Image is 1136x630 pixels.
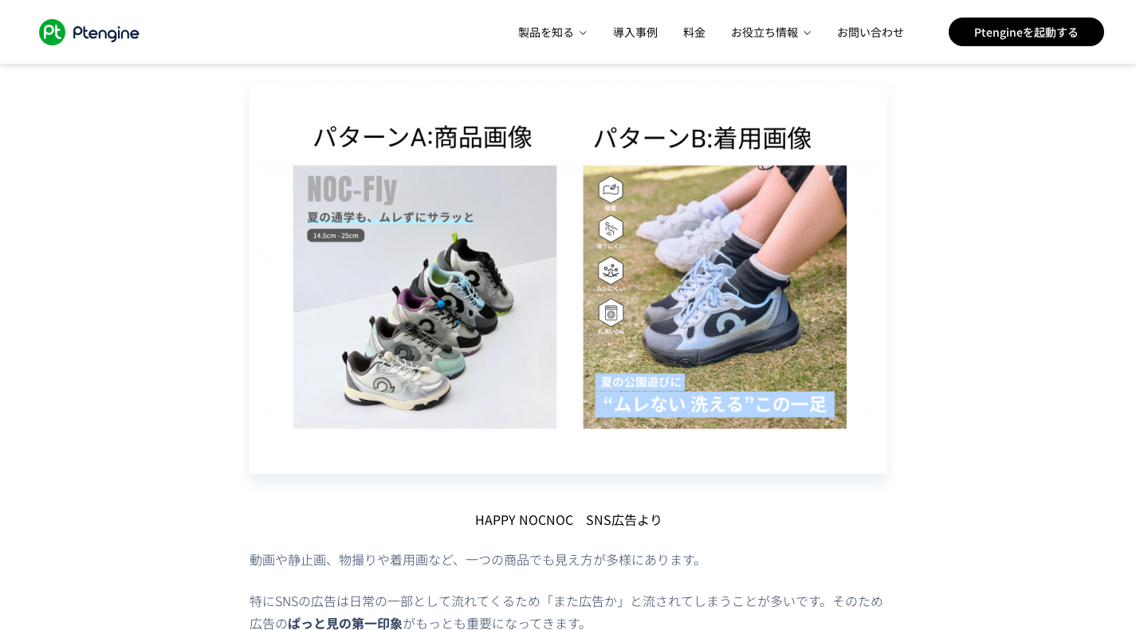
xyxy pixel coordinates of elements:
[731,24,800,40] span: お役立ち情報
[683,24,706,40] span: 料金
[949,18,1104,46] a: Ptengineを起動する
[837,24,904,40] span: お問い合わせ
[250,548,887,570] p: 動画や静止画、物撮りや着用画など、一つの商品でも見え方が多様にあります。
[250,510,887,529] figcaption: HAPPY NOCNOC SNS広告より
[518,24,576,40] span: 製品を知る
[613,24,658,40] span: 導入事例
